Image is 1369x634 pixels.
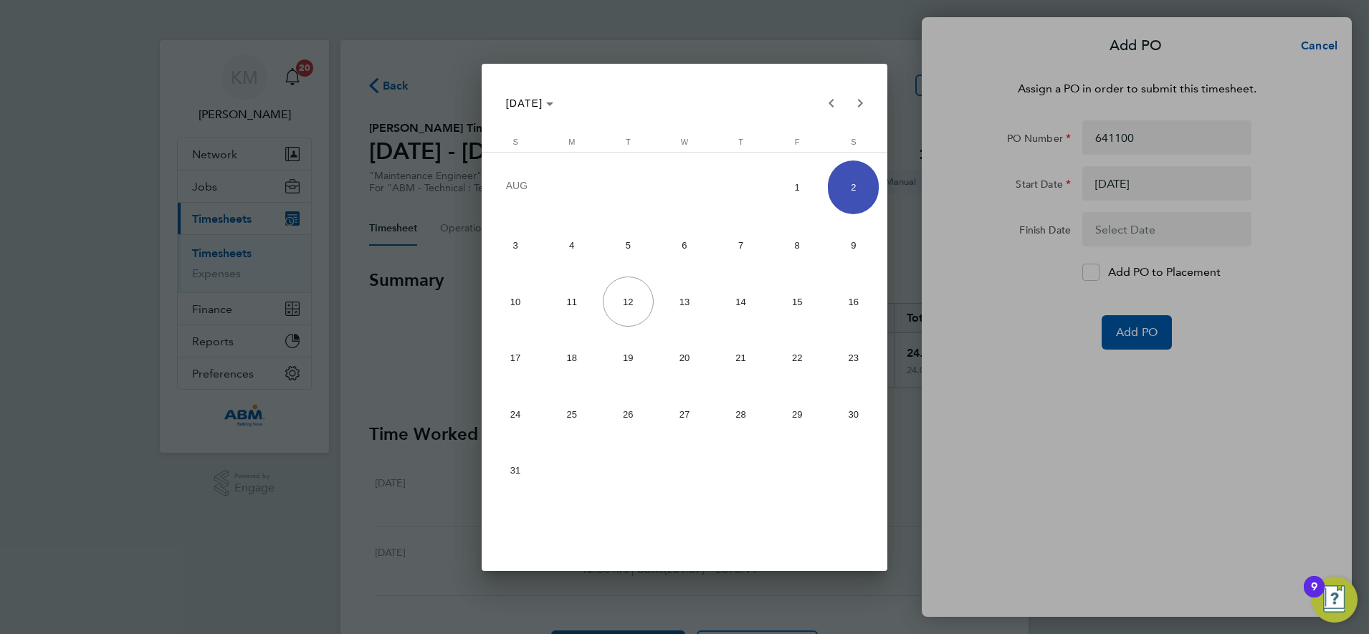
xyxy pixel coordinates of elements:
[772,389,823,440] span: 29
[769,386,826,443] button: August 29, 2025
[487,330,544,386] button: August 17, 2025
[659,220,710,271] span: 6
[681,138,688,146] span: W
[828,332,879,383] span: 23
[490,277,541,327] span: 10
[490,389,541,440] span: 24
[487,386,544,443] button: August 24, 2025
[715,277,766,327] span: 14
[600,217,657,274] button: August 5, 2025
[543,274,600,330] button: August 11, 2025
[546,389,597,440] span: 25
[490,220,541,271] span: 3
[487,158,769,218] td: AUG
[828,277,879,327] span: 16
[769,158,826,218] button: August 1, 2025
[487,443,544,499] button: August 31, 2025
[487,217,544,274] button: August 3, 2025
[712,274,769,330] button: August 14, 2025
[826,217,882,274] button: August 9, 2025
[546,277,597,327] span: 11
[543,330,600,386] button: August 18, 2025
[828,220,879,271] span: 9
[512,138,517,146] span: S
[769,330,826,386] button: August 22, 2025
[657,330,713,386] button: August 20, 2025
[715,332,766,383] span: 21
[506,97,543,109] span: [DATE]
[603,389,654,440] span: 26
[772,160,823,214] span: 1
[659,277,710,327] span: 13
[626,138,631,146] span: T
[826,386,882,443] button: August 30, 2025
[817,89,846,117] button: Previous month
[568,138,575,146] span: M
[657,274,713,330] button: August 13, 2025
[851,138,856,146] span: S
[828,389,879,440] span: 30
[603,220,654,271] span: 5
[490,446,541,496] span: 31
[712,217,769,274] button: August 7, 2025
[546,332,597,383] span: 18
[490,332,541,383] span: 17
[657,386,713,443] button: August 27, 2025
[603,332,654,383] span: 19
[600,330,657,386] button: August 19, 2025
[846,89,874,117] button: Next month
[769,217,826,274] button: August 8, 2025
[1312,577,1358,623] button: Open Resource Center, 9 new notifications
[738,138,743,146] span: T
[772,220,823,271] span: 8
[543,217,600,274] button: August 4, 2025
[1311,587,1317,605] div: 9
[826,330,882,386] button: August 23, 2025
[600,274,657,330] button: August 12, 2025
[659,389,710,440] span: 27
[712,330,769,386] button: August 21, 2025
[543,386,600,443] button: August 25, 2025
[715,220,766,271] span: 7
[546,220,597,271] span: 4
[487,274,544,330] button: August 10, 2025
[657,217,713,274] button: August 6, 2025
[826,274,882,330] button: August 16, 2025
[795,138,800,146] span: F
[712,386,769,443] button: August 28, 2025
[772,332,823,383] span: 22
[769,274,826,330] button: August 15, 2025
[500,90,560,116] button: Choose month and year
[715,389,766,440] span: 28
[826,158,882,218] button: August 2, 2025
[772,277,823,327] span: 15
[600,386,657,443] button: August 26, 2025
[828,160,879,214] span: 2
[659,332,710,383] span: 20
[603,277,654,327] span: 12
